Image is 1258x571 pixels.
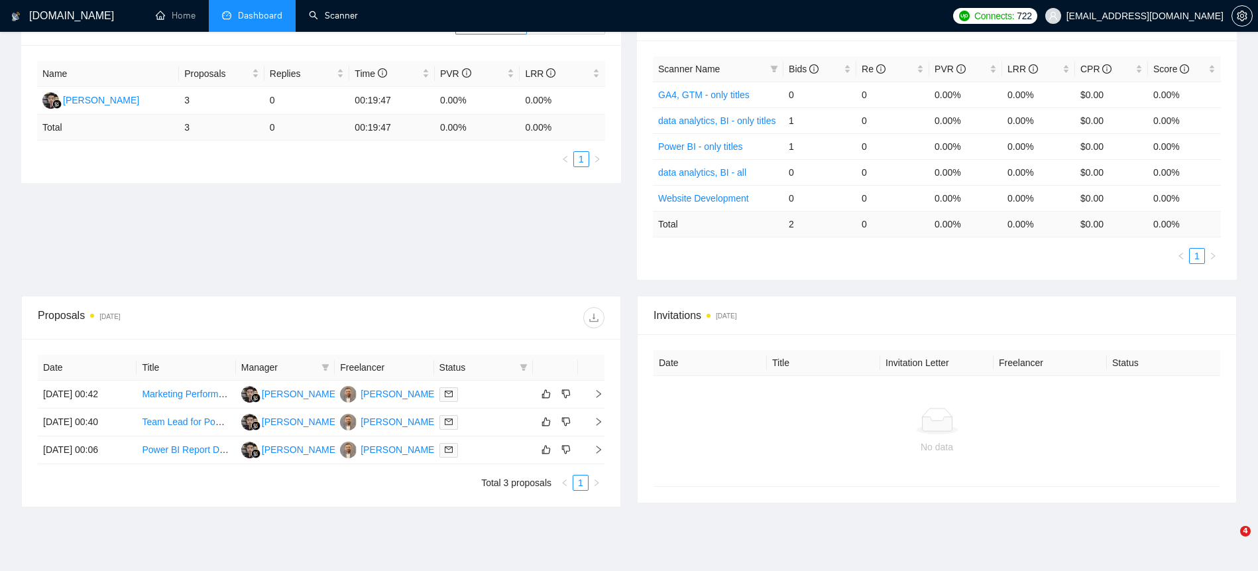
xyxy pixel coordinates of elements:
[583,307,604,328] button: download
[658,64,720,74] span: Scanner Name
[1029,64,1038,74] span: info-circle
[1002,133,1075,159] td: 0.00%
[783,211,856,237] td: 2
[538,386,554,402] button: like
[156,10,196,21] a: homeHome
[241,416,338,426] a: IA[PERSON_NAME]
[1148,133,1221,159] td: 0.00%
[270,66,335,81] span: Replies
[137,409,235,436] td: Team Lead for Power BI Reports Design and Development
[789,64,819,74] span: Bids
[525,68,555,79] span: LRR
[658,167,746,178] a: data analytics, BI - all
[1213,526,1245,558] iframe: Intercom live chat
[321,363,329,371] span: filter
[658,193,749,204] a: Website Development
[241,386,258,403] img: IA
[1177,252,1185,260] span: left
[573,476,588,490] a: 1
[335,355,433,381] th: Freelancer
[1180,64,1189,74] span: info-circle
[1231,11,1253,21] a: setting
[1007,64,1038,74] span: LRR
[439,360,514,375] span: Status
[1232,11,1252,21] span: setting
[238,10,282,21] span: Dashboard
[1075,159,1148,185] td: $0.00
[658,141,743,152] a: Power BI - only titles
[1107,350,1220,376] th: Status
[1153,64,1189,74] span: Score
[309,10,358,21] a: searchScanner
[440,68,471,79] span: PVR
[264,87,350,115] td: 0
[142,416,383,427] a: Team Lead for Power BI Reports Design and Development
[1173,248,1189,264] button: left
[783,159,856,185] td: 0
[340,386,357,403] img: SK
[557,475,573,491] button: left
[558,386,574,402] button: dislike
[349,87,435,115] td: 00:19:47
[557,475,573,491] li: Previous Page
[262,387,338,401] div: [PERSON_NAME]
[264,115,350,141] td: 0
[1002,159,1075,185] td: 0.00%
[783,185,856,211] td: 0
[956,64,966,74] span: info-circle
[584,312,604,323] span: download
[974,9,1014,23] span: Connects:
[264,61,350,87] th: Replies
[573,475,589,491] li: 1
[251,393,260,403] img: gigradar-bm.png
[574,152,589,166] a: 1
[653,211,783,237] td: Total
[517,357,530,377] span: filter
[783,107,856,133] td: 1
[435,87,520,115] td: 0.00%
[445,418,453,426] span: mail
[361,387,437,401] div: [PERSON_NAME]
[561,416,571,427] span: dislike
[1102,64,1112,74] span: info-circle
[856,82,929,107] td: 0
[38,307,321,328] div: Proposals
[1075,133,1148,159] td: $0.00
[935,64,966,74] span: PVR
[241,442,258,458] img: IA
[538,414,554,430] button: like
[42,92,59,109] img: IA
[561,479,569,487] span: left
[137,436,235,464] td: Power BI Report Developer with SQL Mesh Expertise
[558,414,574,430] button: dislike
[142,444,361,455] a: Power BI Report Developer with SQL Mesh Expertise
[1148,159,1221,185] td: 0.00%
[340,444,437,454] a: SK[PERSON_NAME]
[542,416,551,427] span: like
[99,313,120,320] time: [DATE]
[340,414,357,430] img: SK
[236,355,335,381] th: Manager
[929,211,1002,237] td: 0.00 %
[222,11,231,20] span: dashboard
[340,416,437,426] a: SK[PERSON_NAME]
[319,357,332,377] span: filter
[929,185,1002,211] td: 0.00%
[583,389,603,399] span: right
[37,61,179,87] th: Name
[137,381,235,409] td: Marketing Performance Dashboard Development
[862,64,886,74] span: Re
[349,115,435,141] td: 00:19:47
[179,61,264,87] th: Proposals
[573,151,589,167] li: 1
[1075,107,1148,133] td: $0.00
[251,449,260,458] img: gigradar-bm.png
[880,350,994,376] th: Invitation Letter
[1075,185,1148,211] td: $0.00
[462,68,471,78] span: info-circle
[929,107,1002,133] td: 0.00%
[1075,82,1148,107] td: $0.00
[445,446,453,454] span: mail
[654,307,1220,324] span: Invitations
[1189,248,1205,264] li: 1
